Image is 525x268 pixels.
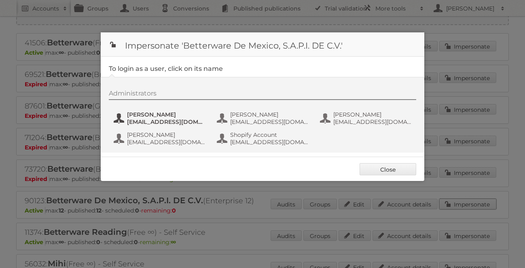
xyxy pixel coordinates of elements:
button: [PERSON_NAME] [EMAIL_ADDRESS][DOMAIN_NAME] [113,130,208,147]
span: [EMAIL_ADDRESS][DOMAIN_NAME] [230,138,309,146]
span: [PERSON_NAME] [127,111,205,118]
h1: Impersonate 'Betterware De Mexico, S.A.P.I. DE C.V.' [101,32,424,57]
span: [EMAIL_ADDRESS][DOMAIN_NAME] [230,118,309,125]
button: [PERSON_NAME] [EMAIL_ADDRESS][DOMAIN_NAME] [319,110,414,126]
button: Shopify Account [EMAIL_ADDRESS][DOMAIN_NAME] [216,130,311,147]
a: Close [360,163,416,175]
span: [PERSON_NAME] [127,131,205,138]
span: [EMAIL_ADDRESS][DOMAIN_NAME] [127,138,205,146]
span: [EMAIL_ADDRESS][DOMAIN_NAME] [127,118,205,125]
span: [PERSON_NAME] [333,111,412,118]
legend: To login as a user, click on its name [109,65,223,72]
span: Shopify Account [230,131,309,138]
span: [PERSON_NAME] [230,111,309,118]
div: Administrators [109,89,416,100]
button: [PERSON_NAME] [EMAIL_ADDRESS][DOMAIN_NAME] [113,110,208,126]
span: [EMAIL_ADDRESS][DOMAIN_NAME] [333,118,412,125]
button: [PERSON_NAME] [EMAIL_ADDRESS][DOMAIN_NAME] [216,110,311,126]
